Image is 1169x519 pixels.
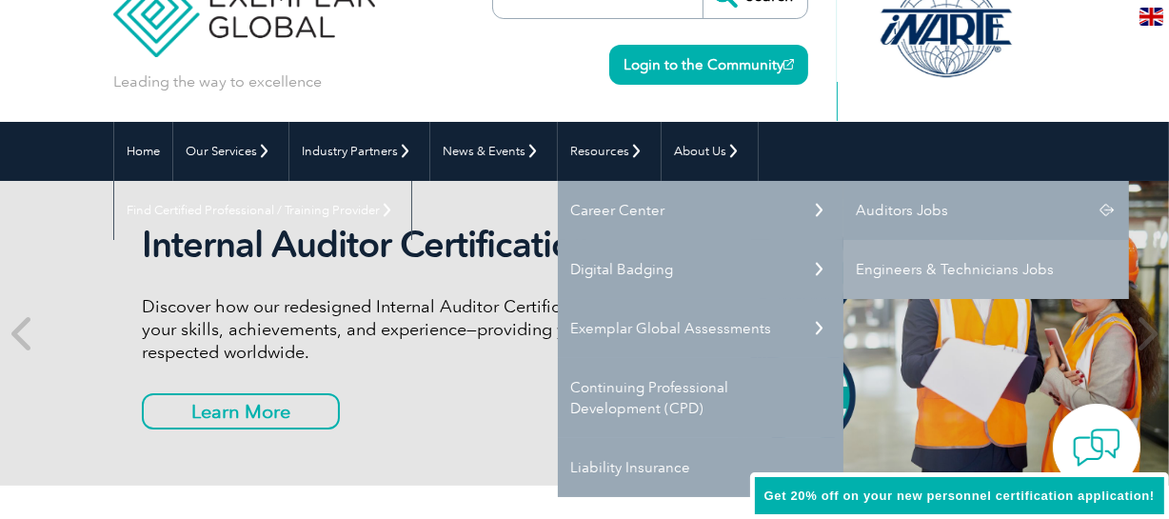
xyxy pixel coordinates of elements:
a: Digital Badging [558,240,843,299]
a: Career Center [558,181,843,240]
a: Find Certified Professional / Training Provider [114,181,411,240]
a: Engineers & Technicians Jobs [843,240,1129,299]
span: Get 20% off on your new personnel certification application! [764,489,1155,503]
a: About Us [662,122,758,181]
img: en [1139,8,1163,26]
a: Auditors Jobs [843,181,1129,240]
a: Industry Partners [289,122,429,181]
a: News & Events [430,122,557,181]
a: Continuing Professional Development (CPD) [558,358,843,438]
a: Resources [558,122,661,181]
a: Our Services [173,122,288,181]
a: Login to the Community [609,45,808,85]
img: open_square.png [783,59,794,70]
a: Learn More [142,393,340,429]
p: Leading the way to excellence [113,71,322,92]
a: Exemplar Global Assessments [558,299,843,358]
h2: Internal Auditor Certification [142,223,726,267]
p: Discover how our redesigned Internal Auditor Certification recognizes your skills, achievements, ... [142,295,726,364]
a: Liability Insurance [558,438,843,497]
img: contact-chat.png [1073,424,1120,471]
a: Home [114,122,172,181]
